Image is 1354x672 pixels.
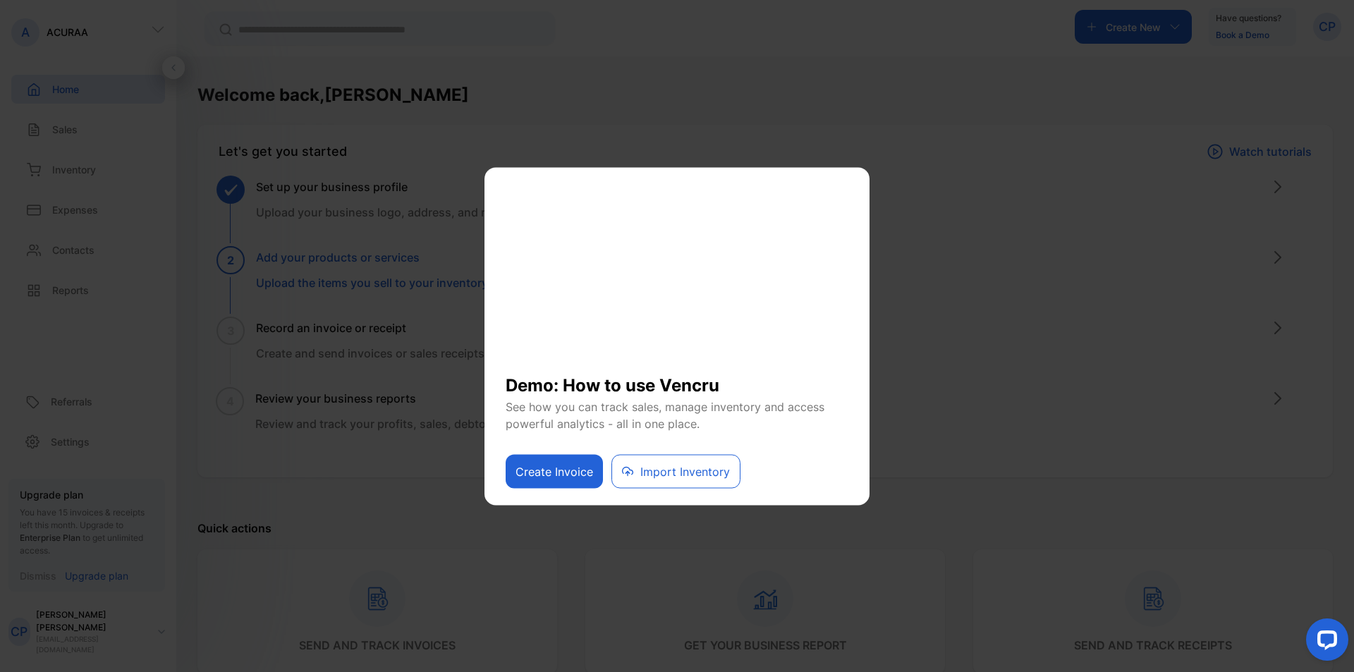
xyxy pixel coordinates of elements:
[506,398,848,432] p: See how you can track sales, manage inventory and access powerful analytics - all in one place.
[611,454,740,488] button: Import Inventory
[1295,613,1354,672] iframe: LiveChat chat widget
[506,454,603,488] button: Create Invoice
[506,185,848,361] iframe: YouTube video player
[506,361,848,398] h1: Demo: How to use Vencru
